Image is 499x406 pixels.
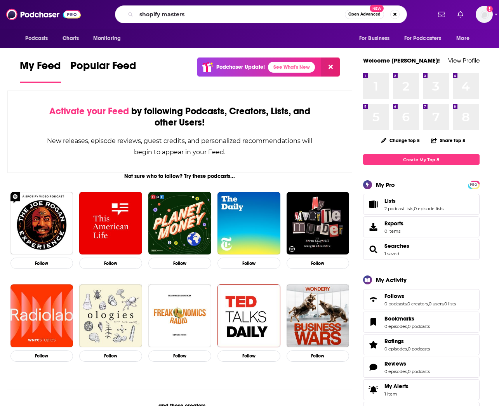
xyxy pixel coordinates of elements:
[384,301,407,307] a: 0 podcasts
[363,357,480,378] span: Reviews
[384,383,409,390] span: My Alerts
[407,301,407,307] span: ,
[20,31,58,46] button: open menu
[456,33,469,44] span: More
[366,244,381,255] a: Searches
[7,173,353,179] div: Not sure who to follow? Try these podcasts...
[10,284,73,347] a: Radiolab
[384,369,407,374] a: 0 episodes
[287,284,349,347] a: Business Wars
[148,350,211,362] button: Follow
[217,284,280,347] img: TED Talks Daily
[354,31,400,46] button: open menu
[384,315,430,322] a: Bookmarks
[359,33,390,44] span: For Business
[148,192,211,255] img: Planet Money
[10,192,73,255] img: The Joe Rogan Experience
[414,206,443,211] a: 0 episode lists
[88,31,131,46] button: open menu
[408,369,430,374] a: 0 podcasts
[70,59,136,83] a: Popular Feed
[384,220,403,227] span: Exports
[363,289,480,310] span: Follows
[431,133,466,148] button: Share Top 8
[384,242,409,249] a: Searches
[363,239,480,260] span: Searches
[454,8,466,21] a: Show notifications dropdown
[404,33,442,44] span: For Podcasters
[287,192,349,255] a: My Favorite Murder with Karen Kilgariff and Georgia Hardstark
[20,59,61,77] span: My Feed
[476,6,493,23] button: Show profile menu
[376,276,407,284] div: My Activity
[476,6,493,23] span: Logged in as mresewehr
[115,5,407,23] div: Search podcasts, credits, & more...
[451,31,479,46] button: open menu
[444,301,456,307] a: 0 lists
[20,59,61,83] a: My Feed
[148,258,211,269] button: Follow
[363,379,480,400] a: My Alerts
[363,194,480,215] span: Lists
[487,6,493,12] svg: Add a profile image
[345,10,384,19] button: Open AdvancedNew
[407,346,408,352] span: ,
[79,284,142,347] img: Ologies with Alie Ward
[384,338,430,345] a: Ratings
[10,258,73,269] button: Follow
[408,324,430,329] a: 0 podcasts
[366,199,381,210] a: Lists
[93,33,121,44] span: Monitoring
[448,57,480,64] a: View Profile
[363,216,480,237] a: Exports
[384,228,403,234] span: 0 items
[370,5,384,12] span: New
[363,57,440,64] a: Welcome [PERSON_NAME]!
[384,251,399,256] a: 1 saved
[79,258,142,269] button: Follow
[384,391,409,397] span: 1 item
[148,284,211,347] img: Freakonomics Radio
[384,360,406,367] span: Reviews
[10,350,73,362] button: Follow
[49,105,129,117] span: Activate your Feed
[216,64,265,70] p: Podchaser Update!
[413,206,414,211] span: ,
[363,312,480,333] span: Bookmarks
[384,324,407,329] a: 0 episodes
[268,62,315,73] a: See What's New
[217,350,280,362] button: Follow
[384,360,430,367] a: Reviews
[429,301,443,307] a: 0 users
[136,8,345,21] input: Search podcasts, credits, & more...
[407,369,408,374] span: ,
[79,192,142,255] img: This American Life
[217,192,280,255] img: The Daily
[469,181,478,187] a: PRO
[384,315,414,322] span: Bookmarks
[366,362,381,373] a: Reviews
[408,346,430,352] a: 0 podcasts
[366,294,381,305] a: Follows
[47,106,313,128] div: by following Podcasts, Creators, Lists, and other Users!
[70,59,136,77] span: Popular Feed
[384,206,413,211] a: 2 podcast lists
[384,293,456,300] a: Follows
[407,301,428,307] a: 0 creators
[25,33,48,44] span: Podcasts
[287,258,349,269] button: Follow
[217,258,280,269] button: Follow
[435,8,448,21] a: Show notifications dropdown
[6,7,81,22] img: Podchaser - Follow, Share and Rate Podcasts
